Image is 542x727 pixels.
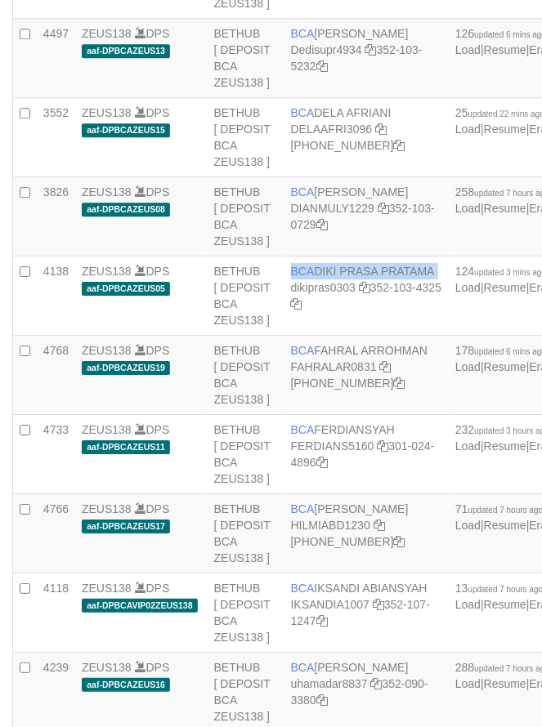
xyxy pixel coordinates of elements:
[208,19,284,98] td: BETHUB [ DEPOSIT BCA ZEUS138 ]
[208,494,284,573] td: BETHUB [ DEPOSIT BCA ZEUS138 ]
[291,519,370,532] a: HILMIABD1230
[371,677,383,690] a: Copy uhamadar8837 to clipboard
[291,297,302,310] a: Copy 3521034325 to clipboard
[316,694,328,707] a: Copy 3520903380 to clipboard
[484,123,526,136] a: Resume
[394,139,405,152] a: Copy 8692458639 to clipboard
[82,203,170,216] span: aaf-DPBCAZEUS08
[455,519,481,532] a: Load
[284,336,449,415] td: FAHRAL ARROHMAN [PHONE_NUMBER]
[82,282,170,296] span: aaf-DPBCAZEUS05
[484,677,526,690] a: Resume
[82,344,132,357] a: ZEUS138
[82,502,132,515] a: ZEUS138
[82,661,132,674] a: ZEUS138
[75,256,208,336] td: DPS
[291,106,315,119] span: BCA
[82,27,132,40] a: ZEUS138
[82,106,132,119] a: ZEUS138
[284,177,449,256] td: [PERSON_NAME] 352-103-0729
[284,19,449,98] td: [PERSON_NAME] 352-103-5232
[380,360,392,373] a: Copy FAHRALAR0831 to clipboard
[284,573,449,653] td: IKSANDI ABIANSYAH 352-107-1247
[455,281,481,294] a: Load
[37,19,75,98] td: 4497
[75,573,208,653] td: DPS
[37,177,75,256] td: 3826
[455,202,481,215] a: Load
[291,677,368,690] a: uhamadar8837
[208,336,284,415] td: BETHUB [ DEPOSIT BCA ZEUS138 ]
[378,202,389,215] a: Copy DIANMULY1229 to clipboard
[82,440,170,454] span: aaf-DPBCAZEUS11
[291,423,315,436] span: BCA
[291,360,377,373] a: FAHRALAR0831
[316,614,328,627] a: Copy 3521071247 to clipboard
[208,177,284,256] td: BETHUB [ DEPOSIT BCA ZEUS138 ]
[484,281,526,294] a: Resume
[82,599,198,613] span: aaf-DPBCAVIP02ZEUS138
[484,360,526,373] a: Resume
[82,44,170,58] span: aaf-DPBCAZEUS13
[82,123,170,137] span: aaf-DPBCAZEUS15
[484,202,526,215] a: Resume
[455,360,481,373] a: Load
[37,336,75,415] td: 4768
[82,423,132,436] a: ZEUS138
[291,582,315,595] span: BCA
[37,256,75,336] td: 4138
[455,598,481,611] a: Load
[82,361,170,375] span: aaf-DPBCAZEUS19
[208,573,284,653] td: BETHUB [ DEPOSIT BCA ZEUS138 ]
[291,598,370,611] a: IKSANDIA1007
[284,494,449,573] td: [PERSON_NAME] [PHONE_NUMBER]
[291,502,315,515] span: BCA
[82,185,132,198] a: ZEUS138
[37,573,75,653] td: 4118
[291,202,374,215] a: DIANMULY1229
[75,415,208,494] td: DPS
[374,519,385,532] a: Copy HILMIABD1230 to clipboard
[291,185,315,198] span: BCA
[291,439,374,453] a: FERDIANS5160
[365,43,377,56] a: Copy Dedisupr4934 to clipboard
[484,43,526,56] a: Resume
[455,123,481,136] a: Load
[37,494,75,573] td: 4766
[284,98,449,177] td: DELA AFRIANI [PHONE_NUMBER]
[291,344,315,357] span: BCA
[484,439,526,453] a: Resume
[316,60,328,73] a: Copy 3521035232 to clipboard
[373,598,384,611] a: Copy IKSANDIA1007 to clipboard
[208,98,284,177] td: BETHUB [ DEPOSIT BCA ZEUS138 ]
[316,218,328,231] a: Copy 3521030729 to clipboard
[37,415,75,494] td: 4733
[82,582,132,595] a: ZEUS138
[291,281,356,294] a: dikipras0303
[284,256,449,336] td: DIKI PRASA PRATAMA 352-103-4325
[291,43,362,56] a: Dedisupr4934
[75,19,208,98] td: DPS
[378,439,389,453] a: Copy FERDIANS5160 to clipboard
[291,123,373,136] a: DELAAFRI3096
[316,456,328,469] a: Copy 3010244896 to clipboard
[75,336,208,415] td: DPS
[37,98,75,177] td: 3552
[208,415,284,494] td: BETHUB [ DEPOSIT BCA ZEUS138 ]
[455,43,481,56] a: Load
[75,177,208,256] td: DPS
[455,439,481,453] a: Load
[75,494,208,573] td: DPS
[82,678,170,692] span: aaf-DPBCAZEUS16
[484,519,526,532] a: Resume
[375,123,387,136] a: Copy DELAAFRI3096 to clipboard
[394,535,405,548] a: Copy 7495214257 to clipboard
[291,661,315,674] span: BCA
[484,598,526,611] a: Resume
[208,256,284,336] td: BETHUB [ DEPOSIT BCA ZEUS138 ]
[75,98,208,177] td: DPS
[82,520,170,533] span: aaf-DPBCAZEUS17
[291,265,315,278] span: BCA
[291,27,315,40] span: BCA
[284,415,449,494] td: FERDIANSYAH 301-024-4896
